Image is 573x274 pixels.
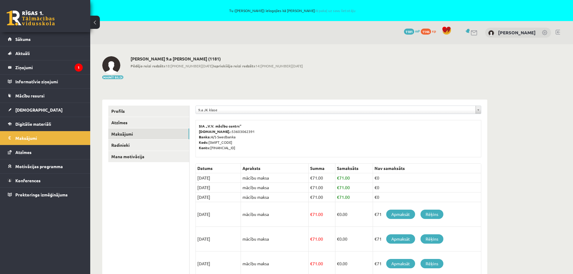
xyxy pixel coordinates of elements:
[309,183,335,192] td: 71.00
[421,29,439,33] a: 1146 xp
[8,145,83,159] a: Atzīmes
[310,211,313,217] span: €
[335,202,373,227] td: 0.00
[310,194,313,200] span: €
[8,174,83,187] a: Konferences
[241,183,309,192] td: mācību maksa
[241,192,309,202] td: mācību maksa
[335,192,373,202] td: 71.00
[15,60,83,74] legend: Ziņojumi
[337,175,339,180] span: €
[69,9,516,12] span: Tu ([PERSON_NAME]) ielogojies kā [PERSON_NAME]
[102,56,120,74] img: Ance Āboliņa
[373,227,481,251] td: €71
[386,259,415,268] a: Apmaksāt
[196,227,241,251] td: [DATE]
[421,210,443,219] a: Rēķins
[309,202,335,227] td: 71.00
[199,140,208,145] b: Kods:
[309,164,335,173] th: Summa
[198,106,473,114] span: 9.a JK klase
[15,164,63,169] span: Motivācijas programma
[337,236,339,242] span: €
[309,192,335,202] td: 71.00
[108,106,189,117] a: Profils
[108,128,189,140] a: Maksājumi
[335,227,373,251] td: 0.00
[131,56,303,61] h2: [PERSON_NAME] 9.a [PERSON_NAME] (1181)
[196,173,241,183] td: [DATE]
[241,164,309,173] th: Apraksts
[310,185,313,190] span: €
[8,32,83,46] a: Sākums
[421,29,431,35] span: 1146
[373,202,481,227] td: €71
[373,173,481,183] td: €0
[386,234,415,244] a: Apmaksāt
[196,164,241,173] th: Datums
[8,103,83,117] a: [DEMOGRAPHIC_DATA]
[15,107,63,112] span: [DEMOGRAPHIC_DATA]
[108,151,189,162] a: Mana motivācija
[373,183,481,192] td: €0
[8,117,83,131] a: Digitālie materiāli
[404,29,420,33] a: 1181 mP
[131,63,303,69] span: 18:[PHONE_NUMBER][DATE] 14:[PHONE_NUMBER][DATE]
[75,63,83,72] i: 1
[315,8,356,13] a: Atpakaļ uz savu lietotāju
[196,192,241,202] td: [DATE]
[8,46,83,60] a: Aktuāli
[15,131,83,145] legend: Maksājumi
[8,75,83,88] a: Informatīvie ziņojumi
[421,259,443,268] a: Rēķins
[404,29,414,35] span: 1181
[196,183,241,192] td: [DATE]
[15,93,45,98] span: Mācību resursi
[199,129,232,134] b: [DOMAIN_NAME].:
[8,89,83,103] a: Mācību resursi
[488,30,494,36] img: Ance Āboliņa
[335,164,373,173] th: Samaksāts
[15,192,68,197] span: Proktoringa izmēģinājums
[498,29,536,35] a: [PERSON_NAME]
[102,75,123,79] button: Mainīt bildi
[310,236,313,242] span: €
[335,173,373,183] td: 71.00
[8,188,83,202] a: Proktoringa izmēģinājums
[15,75,83,88] legend: Informatīvie ziņojumi
[15,51,30,56] span: Aktuāli
[432,29,436,33] span: xp
[15,36,31,42] span: Sākums
[15,178,41,183] span: Konferences
[8,159,83,173] a: Motivācijas programma
[241,173,309,183] td: mācību maksa
[196,202,241,227] td: [DATE]
[199,124,242,128] b: SIA „V.V. mācību centrs”
[199,145,210,150] b: Konts:
[8,131,83,145] a: Maksājumi
[335,183,373,192] td: 71.00
[309,227,335,251] td: 71.00
[8,60,83,74] a: Ziņojumi1
[199,134,211,139] b: Banka:
[199,123,478,150] p: 53603062391 A/S Swedbanka [SWIFT_CODE] [FINANCIAL_ID]
[310,175,313,180] span: €
[415,29,420,33] span: mP
[337,261,339,266] span: €
[241,202,309,227] td: mācību maksa
[337,194,339,200] span: €
[421,234,443,244] a: Rēķins
[337,185,339,190] span: €
[213,63,255,68] b: Iepriekšējo reizi redzēts
[310,261,313,266] span: €
[337,211,339,217] span: €
[7,11,55,26] a: Rīgas 1. Tālmācības vidusskola
[108,117,189,128] a: Atzīmes
[196,106,481,114] a: 9.a JK klase
[241,227,309,251] td: mācību maksa
[373,192,481,202] td: €0
[309,173,335,183] td: 71.00
[15,149,32,155] span: Atzīmes
[131,63,165,68] b: Pēdējo reizi redzēts
[108,140,189,151] a: Radinieki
